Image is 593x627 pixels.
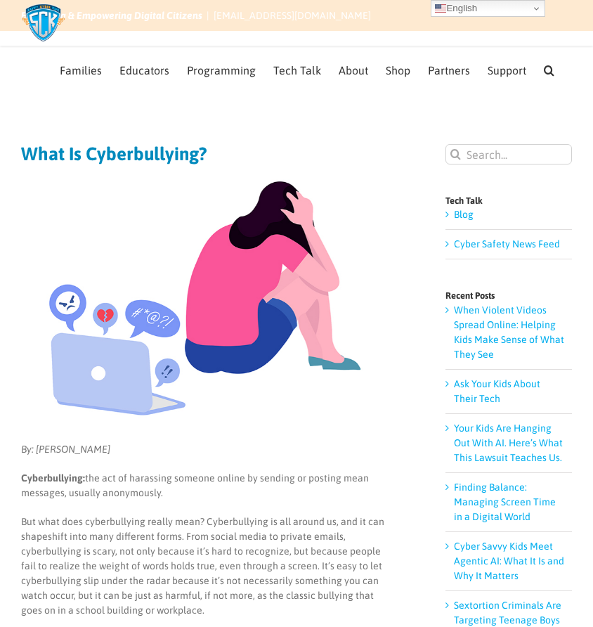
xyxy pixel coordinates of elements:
span: About [339,65,368,76]
span: Programming [187,65,256,76]
a: Partners [428,46,470,91]
a: Support [488,46,526,91]
a: Cyber Savvy Kids Meet Agentic AI: What It Is and Why It Matters [454,541,564,581]
a: Tech Talk [273,46,321,91]
a: When Violent Videos Spread Online: Helping Kids Make Sense of What They See [454,304,564,360]
span: Partners [428,65,470,76]
input: Search [445,144,466,164]
a: Your Kids Are Hanging Out With AI. Here’s What This Lawsuit Teaches Us. [454,422,563,463]
img: Savvy Cyber Kids Logo [21,4,65,42]
a: Ask Your Kids About Their Tech [454,378,540,404]
span: Educators [119,65,169,76]
p: the act of harassing someone online by sending or posting mean messages, usually anonymously. [21,471,389,500]
p: But what does cyberbullying really mean? Cyberbullying is all around us, and it can shapeshift in... [21,515,389,618]
img: en [435,3,446,14]
span: Tech Talk [273,65,321,76]
a: Shop [386,46,410,91]
a: Finding Balance: Managing Screen Time in a Digital World [454,481,556,522]
span: Support [488,65,526,76]
strong: Cyberbullying: [21,472,85,484]
a: About [339,46,368,91]
a: Families [60,46,102,91]
h4: Recent Posts [445,291,572,300]
h4: Tech Talk [445,196,572,205]
h1: What Is Cyberbullying? [21,144,389,164]
a: Educators [119,46,169,91]
a: Programming [187,46,256,91]
a: Blog [454,209,474,220]
a: Sextortion Criminals Are Targeting Teenage Boys [454,600,561,626]
span: Families [60,65,102,76]
a: Cyber Safety News Feed [454,238,560,250]
span: Shop [386,65,410,76]
nav: Main Menu [60,46,572,91]
a: Search [544,46,554,91]
input: Search... [445,144,572,164]
em: By: [PERSON_NAME] [21,444,110,455]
